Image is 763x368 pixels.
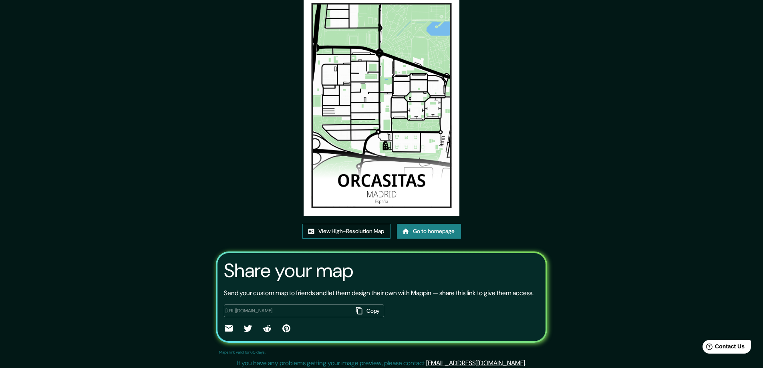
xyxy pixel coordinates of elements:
[302,224,391,239] a: View High-Resolution Map
[426,359,525,367] a: [EMAIL_ADDRESS][DOMAIN_NAME]
[219,349,266,355] p: Maps link valid for 60 days.
[397,224,461,239] a: Go to homepage
[692,337,754,359] iframe: Help widget launcher
[224,259,353,282] h3: Share your map
[353,304,384,318] button: Copy
[237,358,526,368] p: If you have any problems getting your image preview, please contact .
[224,288,533,298] p: Send your custom map to friends and let them design their own with Mappin — share this link to gi...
